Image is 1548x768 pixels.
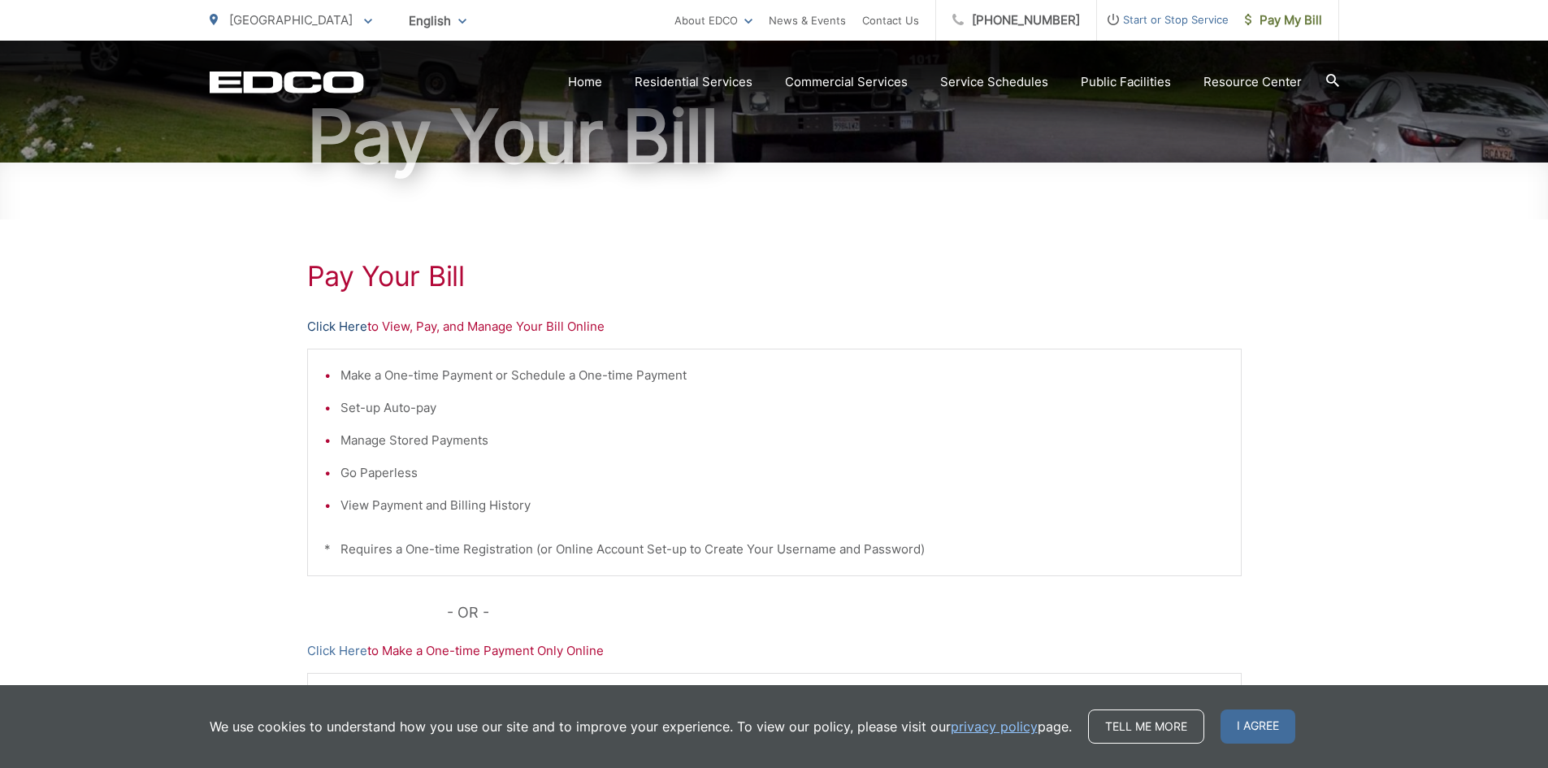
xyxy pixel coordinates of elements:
[307,317,367,336] a: Click Here
[307,260,1242,293] h1: Pay Your Bill
[862,11,919,30] a: Contact Us
[210,71,364,93] a: EDCD logo. Return to the homepage.
[447,601,1242,625] p: - OR -
[210,96,1339,177] h1: Pay Your Bill
[307,317,1242,336] p: to View, Pay, and Manage Your Bill Online
[940,72,1048,92] a: Service Schedules
[1221,709,1295,744] span: I agree
[785,72,908,92] a: Commercial Services
[340,463,1225,483] li: Go Paperless
[307,641,367,661] a: Click Here
[340,496,1225,515] li: View Payment and Billing History
[210,717,1072,736] p: We use cookies to understand how you use our site and to improve your experience. To view our pol...
[1203,72,1302,92] a: Resource Center
[307,641,1242,661] p: to Make a One-time Payment Only Online
[1081,72,1171,92] a: Public Facilities
[635,72,752,92] a: Residential Services
[340,366,1225,385] li: Make a One-time Payment or Schedule a One-time Payment
[397,7,479,35] span: English
[340,398,1225,418] li: Set-up Auto-pay
[769,11,846,30] a: News & Events
[340,431,1225,450] li: Manage Stored Payments
[1245,11,1322,30] span: Pay My Bill
[324,540,1225,559] p: * Requires a One-time Registration (or Online Account Set-up to Create Your Username and Password)
[568,72,602,92] a: Home
[951,717,1038,736] a: privacy policy
[1088,709,1204,744] a: Tell me more
[229,12,353,28] span: [GEOGRAPHIC_DATA]
[674,11,752,30] a: About EDCO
